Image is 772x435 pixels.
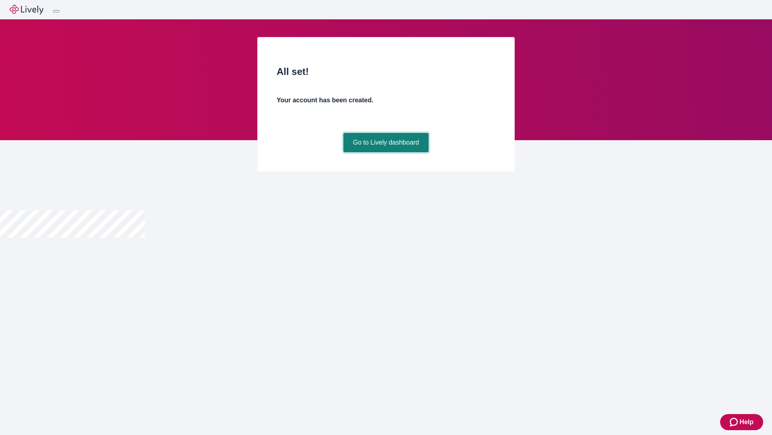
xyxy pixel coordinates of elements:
h2: All set! [277,64,495,79]
img: Lively [10,5,43,14]
a: Go to Lively dashboard [343,133,429,152]
h4: Your account has been created. [277,95,495,105]
button: Zendesk support iconHelp [720,414,763,430]
svg: Zendesk support icon [730,417,739,427]
span: Help [739,417,754,427]
button: Log out [53,10,60,12]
